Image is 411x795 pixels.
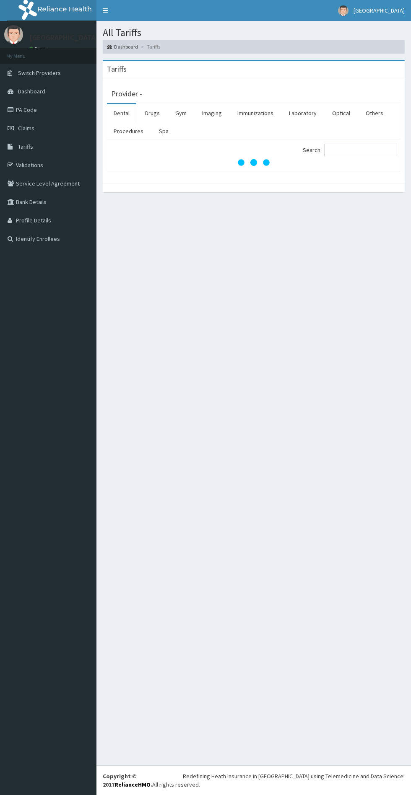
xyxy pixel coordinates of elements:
label: Search: [303,144,396,156]
a: Imaging [195,104,229,122]
a: Optical [325,104,357,122]
a: Online [29,46,49,52]
a: Dental [107,104,136,122]
img: User Image [338,5,349,16]
span: Tariffs [18,143,33,150]
h3: Tariffs [107,65,127,73]
a: Others [359,104,390,122]
img: User Image [4,25,23,44]
span: Claims [18,124,34,132]
a: Immunizations [231,104,280,122]
a: RelianceHMO [114,781,151,788]
div: Redefining Heath Insurance in [GEOGRAPHIC_DATA] using Telemedicine and Data Science! [183,772,405,780]
li: Tariffs [139,43,160,50]
h1: All Tariffs [103,27,405,38]
svg: audio-loading [237,146,271,179]
span: [GEOGRAPHIC_DATA] [354,7,405,14]
span: Switch Providers [18,69,61,77]
a: Procedures [107,122,150,140]
p: [GEOGRAPHIC_DATA] [29,34,99,41]
footer: All rights reserved. [96,765,411,795]
a: Drugs [138,104,166,122]
a: Spa [152,122,175,140]
h3: Provider - [111,90,142,98]
strong: Copyright © 2017 . [103,772,152,788]
span: Dashboard [18,88,45,95]
input: Search: [324,144,396,156]
a: Dashboard [107,43,138,50]
a: Gym [169,104,193,122]
a: Laboratory [282,104,323,122]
